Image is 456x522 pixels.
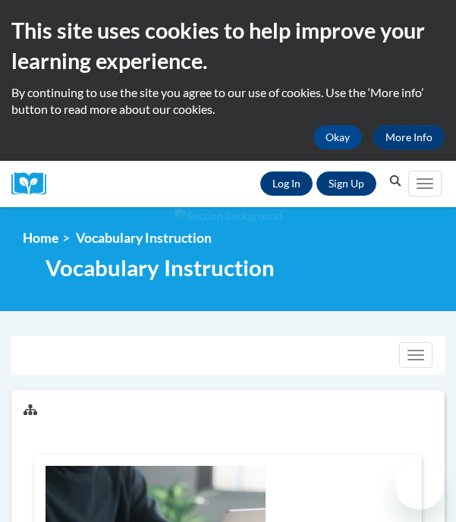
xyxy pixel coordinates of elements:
a: More Info [373,125,445,149]
p: By continuing to use the site you agree to our use of cookies. Use the ‘More info’ button to read... [11,84,445,118]
div: Main menu [407,161,445,207]
a: Register [316,171,376,196]
iframe: Button to launch messaging window [395,461,444,510]
h2: This site uses cookies to help improve your learning experience. [11,15,445,77]
span: Vocabulary Instruction [76,230,212,246]
button: Search [384,172,407,190]
span: Vocabulary Instruction [46,254,275,281]
button: Okay [313,125,362,149]
a: Log In [260,171,313,196]
a: Home [23,230,58,246]
a: Cox Campus [11,172,57,196]
img: Section background [175,208,282,225]
img: Logo brand [11,172,57,196]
